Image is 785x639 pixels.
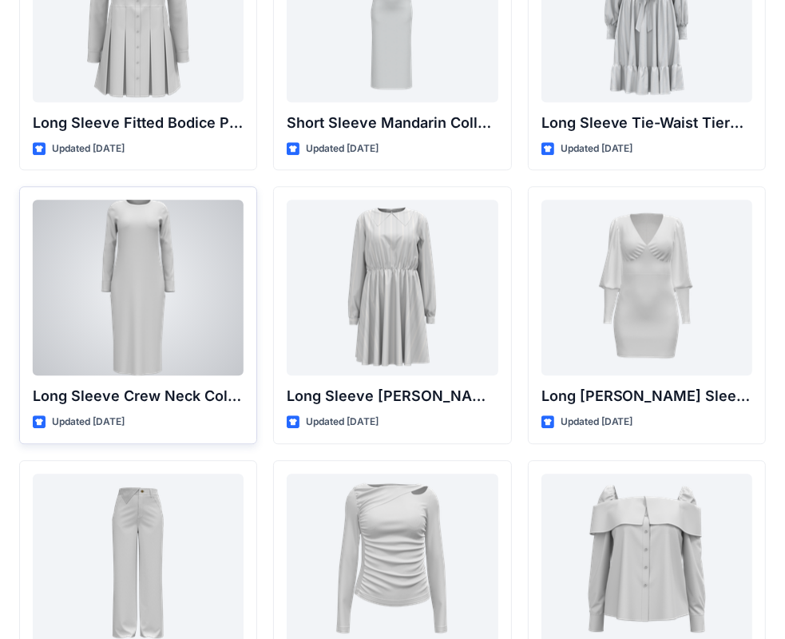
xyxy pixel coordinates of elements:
[287,112,498,134] p: Short Sleeve Mandarin Collar Sheath Dress with Floral Appliqué
[541,112,752,134] p: Long Sleeve Tie-Waist Tiered Hem Midi Dress
[541,200,752,375] a: Long Bishop Sleeve Ruched Mini Dress
[287,385,498,407] p: Long Sleeve [PERSON_NAME] Collar Gathered Waist Dress
[52,414,125,431] p: Updated [DATE]
[561,141,633,157] p: Updated [DATE]
[561,414,633,431] p: Updated [DATE]
[33,385,244,407] p: Long Sleeve Crew Neck Column Dress
[541,385,752,407] p: Long [PERSON_NAME] Sleeve Ruched Mini Dress
[33,112,244,134] p: Long Sleeve Fitted Bodice Pleated Mini Shirt Dress
[33,200,244,375] a: Long Sleeve Crew Neck Column Dress
[52,141,125,157] p: Updated [DATE]
[306,141,379,157] p: Updated [DATE]
[287,200,498,375] a: Long Sleeve Peter Pan Collar Gathered Waist Dress
[306,414,379,431] p: Updated [DATE]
